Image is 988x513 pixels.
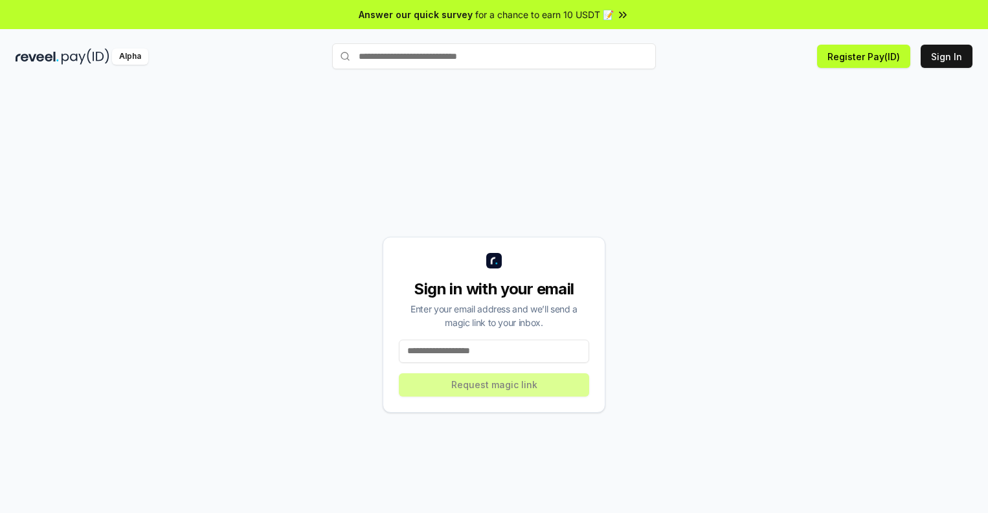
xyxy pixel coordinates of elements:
img: reveel_dark [16,49,59,65]
span: Answer our quick survey [359,8,473,21]
button: Register Pay(ID) [817,45,910,68]
div: Enter your email address and we’ll send a magic link to your inbox. [399,302,589,329]
div: Sign in with your email [399,279,589,300]
img: pay_id [62,49,109,65]
span: for a chance to earn 10 USDT 📝 [475,8,614,21]
div: Alpha [112,49,148,65]
button: Sign In [921,45,972,68]
img: logo_small [486,253,502,268]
